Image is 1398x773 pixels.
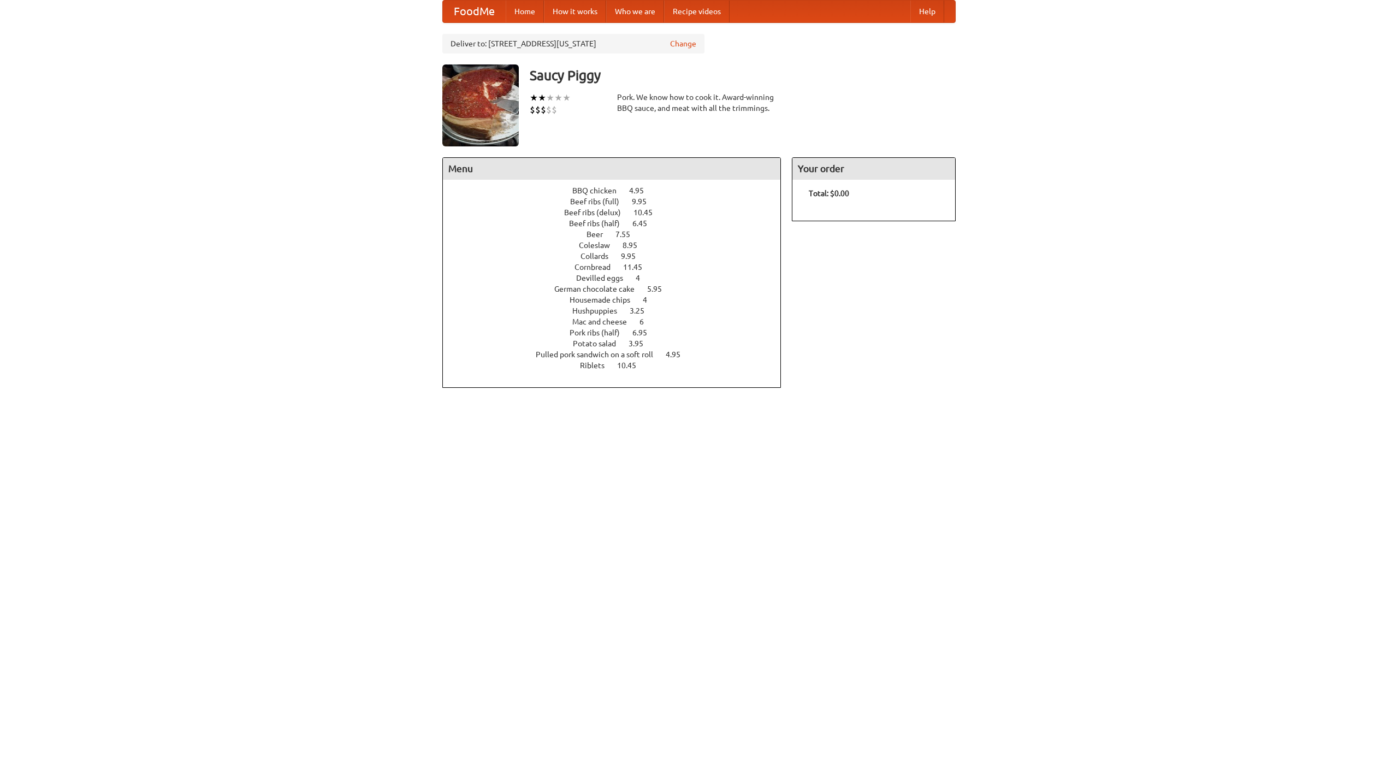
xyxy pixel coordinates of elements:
h3: Saucy Piggy [530,64,956,86]
a: Beer 7.55 [587,230,650,239]
span: Housemade chips [570,296,641,304]
a: Riblets 10.45 [580,361,656,370]
span: BBQ chicken [572,186,627,195]
a: Hushpuppies 3.25 [572,306,665,315]
a: Housemade chips 4 [570,296,667,304]
a: Who we are [606,1,664,22]
a: Pork ribs (half) 6.95 [570,328,667,337]
a: Beef ribs (full) 9.95 [570,197,667,206]
a: Devilled eggs 4 [576,274,660,282]
a: BBQ chicken 4.95 [572,186,664,195]
a: Mac and cheese 6 [572,317,664,326]
a: Potato salad 3.95 [573,339,664,348]
a: Recipe videos [664,1,730,22]
a: Beef ribs (delux) 10.45 [564,208,673,217]
span: 3.25 [630,306,655,315]
span: 9.95 [621,252,647,261]
span: 3.95 [629,339,654,348]
span: Riblets [580,361,615,370]
a: Beef ribs (half) 6.45 [569,219,667,228]
span: 4.95 [666,350,691,359]
li: ★ [546,92,554,104]
li: $ [530,104,535,116]
span: Beer [587,230,614,239]
span: Mac and cheese [572,317,638,326]
span: 6.95 [632,328,658,337]
li: ★ [554,92,562,104]
span: 4 [643,296,658,304]
div: Deliver to: [STREET_ADDRESS][US_STATE] [442,34,704,54]
span: 11.45 [623,263,653,272]
a: Change [670,38,696,49]
span: 5.95 [647,285,673,293]
img: angular.jpg [442,64,519,146]
span: 9.95 [632,197,657,206]
span: 4 [636,274,651,282]
li: $ [541,104,546,116]
span: Potato salad [573,339,627,348]
h4: Menu [443,158,780,180]
span: Coleslaw [579,241,621,250]
span: 10.45 [633,208,664,217]
span: Beef ribs (half) [569,219,631,228]
span: German chocolate cake [554,285,645,293]
li: $ [552,104,557,116]
a: How it works [544,1,606,22]
span: 10.45 [617,361,647,370]
span: 8.95 [623,241,648,250]
span: Beef ribs (full) [570,197,630,206]
span: Beef ribs (delux) [564,208,632,217]
a: Coleslaw 8.95 [579,241,657,250]
a: Collards 9.95 [580,252,656,261]
b: Total: $0.00 [809,189,849,198]
a: Help [910,1,944,22]
span: Pork ribs (half) [570,328,631,337]
li: ★ [562,92,571,104]
a: FoodMe [443,1,506,22]
a: Pulled pork sandwich on a soft roll 4.95 [536,350,701,359]
li: $ [546,104,552,116]
a: German chocolate cake 5.95 [554,285,682,293]
span: 4.95 [629,186,655,195]
h4: Your order [792,158,955,180]
span: Cornbread [574,263,621,272]
li: $ [535,104,541,116]
span: Pulled pork sandwich on a soft roll [536,350,664,359]
div: Pork. We know how to cook it. Award-winning BBQ sauce, and meat with all the trimmings. [617,92,781,114]
span: 6.45 [632,219,658,228]
span: 7.55 [615,230,641,239]
span: Devilled eggs [576,274,634,282]
a: Home [506,1,544,22]
a: Cornbread 11.45 [574,263,662,272]
span: Collards [580,252,619,261]
li: ★ [538,92,546,104]
span: 6 [639,317,655,326]
span: Hushpuppies [572,306,628,315]
li: ★ [530,92,538,104]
